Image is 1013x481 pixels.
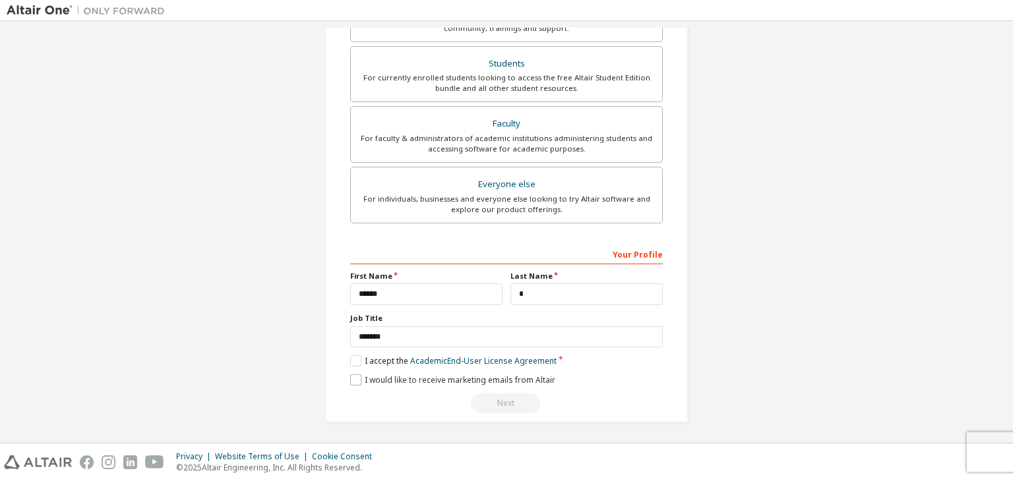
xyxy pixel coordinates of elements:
img: youtube.svg [145,455,164,469]
label: Job Title [350,313,663,324]
div: Privacy [176,451,215,462]
div: Everyone else [359,175,654,194]
div: For currently enrolled students looking to access the free Altair Student Edition bundle and all ... [359,72,654,94]
img: linkedin.svg [123,455,137,469]
label: First Name [350,271,503,281]
div: Website Terms of Use [215,451,312,462]
div: Cookie Consent [312,451,380,462]
img: altair_logo.svg [4,455,72,469]
label: Last Name [510,271,663,281]
label: I accept the [350,355,557,366]
div: For faculty & administrators of academic institutions administering students and accessing softwa... [359,133,654,154]
div: You need to provide your academic email [350,393,663,413]
div: Faculty [359,115,654,133]
a: Academic End-User License Agreement [410,355,557,366]
div: For individuals, businesses and everyone else looking to try Altair software and explore our prod... [359,194,654,215]
div: Your Profile [350,243,663,264]
img: instagram.svg [102,455,115,469]
img: Altair One [7,4,171,17]
label: I would like to receive marketing emails from Altair [350,374,555,385]
div: Students [359,55,654,73]
p: © 2025 Altair Engineering, Inc. All Rights Reserved. [176,462,380,473]
img: facebook.svg [80,455,94,469]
